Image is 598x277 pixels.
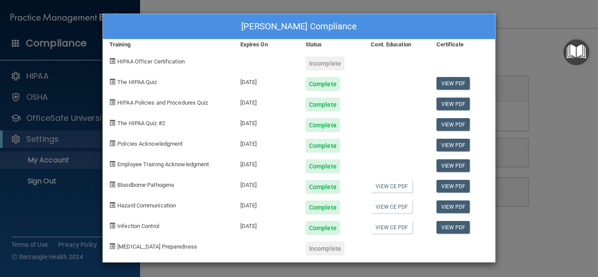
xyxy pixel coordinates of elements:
button: Open Resource Center [563,39,589,65]
span: HIPAA Officer Certification [117,58,185,65]
span: Infection Control [117,223,159,229]
span: Employee Training Acknowledgment [117,161,209,168]
span: The HIPAA Quiz [117,79,157,85]
a: View PDF [436,77,470,90]
a: View CE PDF [371,180,412,193]
div: Complete [306,98,340,112]
div: Certificate [430,39,495,50]
div: Training [103,39,234,50]
a: View PDF [436,118,470,131]
span: Policies Acknowledgment [117,140,183,147]
div: Complete [306,159,340,173]
div: Incomplete [306,242,345,256]
div: Complete [306,118,340,132]
span: Bloodborne Pathogens [117,182,174,188]
div: [DATE] [234,214,299,235]
a: View PDF [436,200,470,213]
div: [DATE] [234,194,299,214]
div: [DATE] [234,173,299,194]
a: View PDF [436,221,470,234]
div: [DATE] [234,91,299,112]
div: Complete [306,180,340,194]
span: Hazard Communication [117,202,176,209]
div: [DATE] [234,112,299,132]
div: Cont. Education [364,39,429,50]
div: Incomplete [306,56,345,70]
div: Status [299,39,364,50]
a: View PDF [436,159,470,172]
span: The HIPAA Quiz #2 [117,120,165,126]
span: HIPAA Policies and Procedures Quiz [117,99,208,106]
div: Complete [306,221,340,235]
span: [MEDICAL_DATA] Preparedness [117,243,197,250]
div: Complete [306,139,340,153]
a: View CE PDF [371,200,412,213]
div: [PERSON_NAME] Compliance [103,14,495,39]
a: View CE PDF [371,221,412,234]
div: [DATE] [234,70,299,91]
div: [DATE] [234,153,299,173]
div: Complete [306,77,340,91]
a: View PDF [436,180,470,193]
div: Expires On [234,39,299,50]
div: Complete [306,200,340,214]
a: View PDF [436,98,470,110]
a: View PDF [436,139,470,151]
div: [DATE] [234,132,299,153]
